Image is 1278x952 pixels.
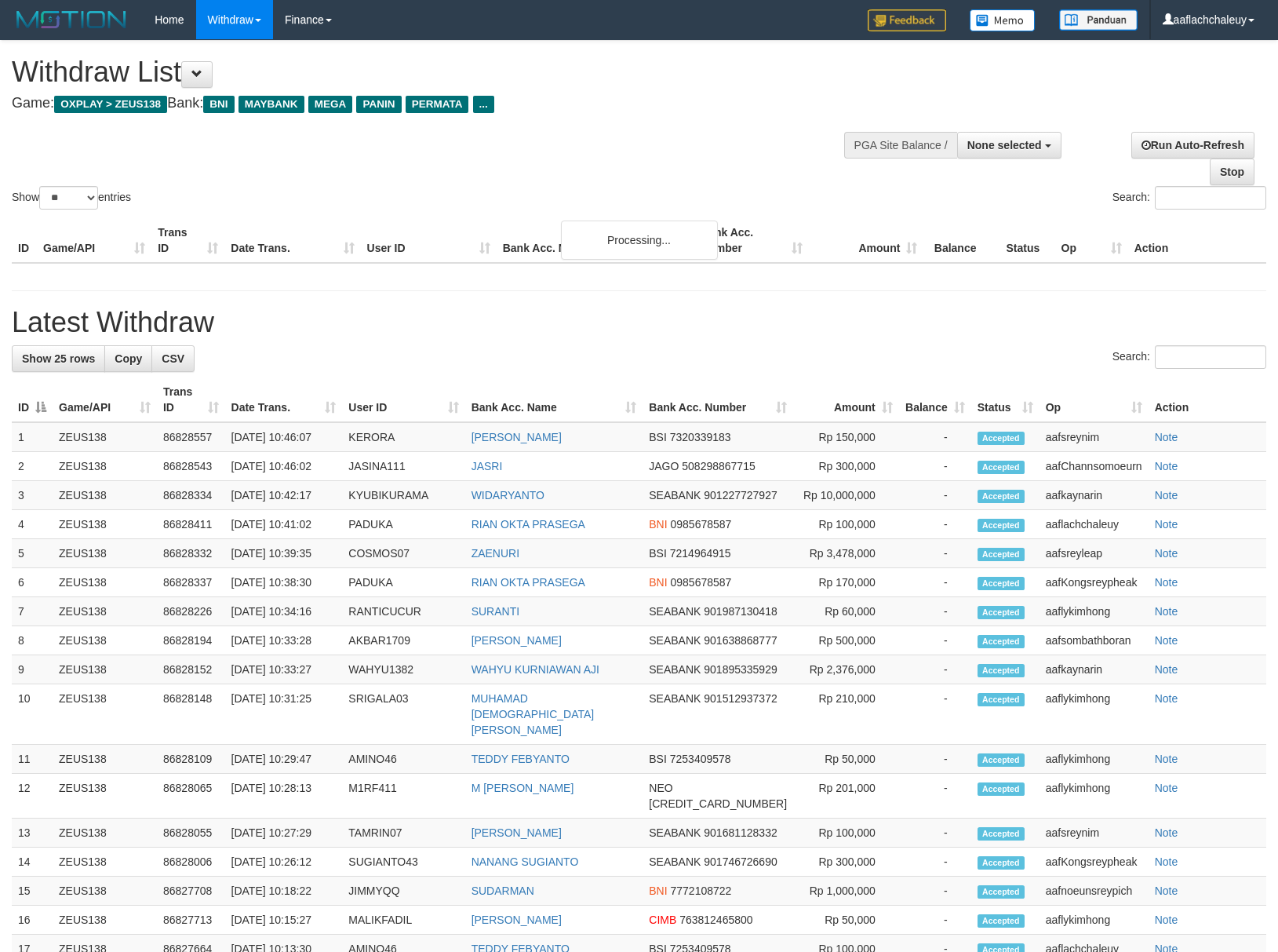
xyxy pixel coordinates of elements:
[1155,782,1178,794] a: Note
[1055,218,1128,263] th: Op
[53,597,157,626] td: ZEUS138
[1128,218,1266,263] th: Action
[1040,848,1149,877] td: aafKongsreypheak
[1155,753,1178,765] a: Note
[472,460,503,472] a: JASRI
[53,452,157,481] td: ZEUS138
[342,819,464,848] td: TAMRIN07
[899,452,971,481] td: -
[12,345,105,372] a: Show 25 rows
[472,576,585,589] a: RIAN OKTA PRASEGA
[899,684,971,745] td: -
[157,378,225,422] th: Trans ID: activate to sort column ascending
[1040,378,1149,422] th: Op: activate to sort column ascending
[342,684,464,745] td: SRIGALA03
[53,378,157,422] th: Game/API: activate to sort column ascending
[793,481,899,510] td: Rp 10,000,000
[679,914,752,926] span: Copy 763812465800 to clipboard
[1040,684,1149,745] td: aaflykimhong
[670,547,731,560] span: Copy 7214964915 to clipboard
[342,539,464,568] td: COSMOS07
[1155,345,1266,369] input: Search:
[472,663,599,676] a: WAHYU KURNIAWAN AJI
[356,96,401,113] span: PANIN
[649,692,701,705] span: SEABANK
[649,605,701,618] span: SEABANK
[1059,9,1138,31] img: panduan.png
[157,906,225,935] td: 86827713
[342,568,464,597] td: PADUKA
[12,186,131,210] label: Show entries
[225,422,343,452] td: [DATE] 10:46:07
[53,848,157,877] td: ZEUS138
[157,422,225,452] td: 86828557
[899,481,971,510] td: -
[704,489,777,502] span: Copy 901227727927 to clipboard
[472,692,595,736] a: MUHAMAD [DEMOGRAPHIC_DATA][PERSON_NAME]
[224,218,360,263] th: Date Trans.
[1040,481,1149,510] td: aafkaynarin
[157,745,225,774] td: 86828109
[342,422,464,452] td: KERORA
[923,218,999,263] th: Balance
[12,57,836,88] h1: Withdraw List
[793,568,899,597] td: Rp 170,000
[899,568,971,597] td: -
[225,510,343,539] td: [DATE] 10:41:02
[225,745,343,774] td: [DATE] 10:29:47
[1155,914,1178,926] a: Note
[53,510,157,539] td: ZEUS138
[342,745,464,774] td: AMINO46
[225,774,343,819] td: [DATE] 10:28:13
[12,877,53,906] td: 15
[793,774,899,819] td: Rp 201,000
[978,827,1025,841] span: Accepted
[342,510,464,539] td: PADUKA
[157,877,225,906] td: 86827708
[342,774,464,819] td: M1RF411
[1155,186,1266,210] input: Search:
[151,345,195,372] a: CSV
[793,906,899,935] td: Rp 50,000
[342,481,464,510] td: KYUBIKURAMA
[1155,576,1178,589] a: Note
[978,753,1025,767] span: Accepted
[1155,547,1178,560] a: Note
[643,378,793,422] th: Bank Acc. Number: activate to sort column ascending
[1112,345,1266,369] label: Search:
[53,422,157,452] td: ZEUS138
[971,378,1040,422] th: Status: activate to sort column ascending
[649,782,672,794] span: NEO
[225,626,343,655] td: [DATE] 10:33:28
[793,452,899,481] td: Rp 300,000
[1155,431,1178,443] a: Note
[342,848,464,877] td: SUGIANTO43
[704,663,777,676] span: Copy 901895335929 to clipboard
[157,819,225,848] td: 86828055
[978,606,1025,619] span: Accepted
[1040,597,1149,626] td: aaflykimhong
[670,431,731,443] span: Copy 7320339183 to clipboard
[12,597,53,626] td: 7
[472,782,574,794] a: M [PERSON_NAME]
[53,539,157,568] td: ZEUS138
[704,692,777,705] span: Copy 901512937372 to clipboard
[844,132,957,159] div: PGA Site Balance /
[104,345,152,372] a: Copy
[704,826,777,839] span: Copy 901681128332 to clipboard
[157,848,225,877] td: 86828006
[561,221,718,260] div: Processing...
[12,307,1266,338] h1: Latest Withdraw
[899,510,971,539] td: -
[157,481,225,510] td: 86828334
[649,753,667,765] span: BSI
[12,819,53,848] td: 13
[225,655,343,684] td: [DATE] 10:33:27
[999,218,1054,263] th: Status
[1155,634,1178,647] a: Note
[342,906,464,935] td: MALIKFADIL
[978,548,1025,561] span: Accepted
[899,745,971,774] td: -
[203,96,234,113] span: BNI
[12,481,53,510] td: 3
